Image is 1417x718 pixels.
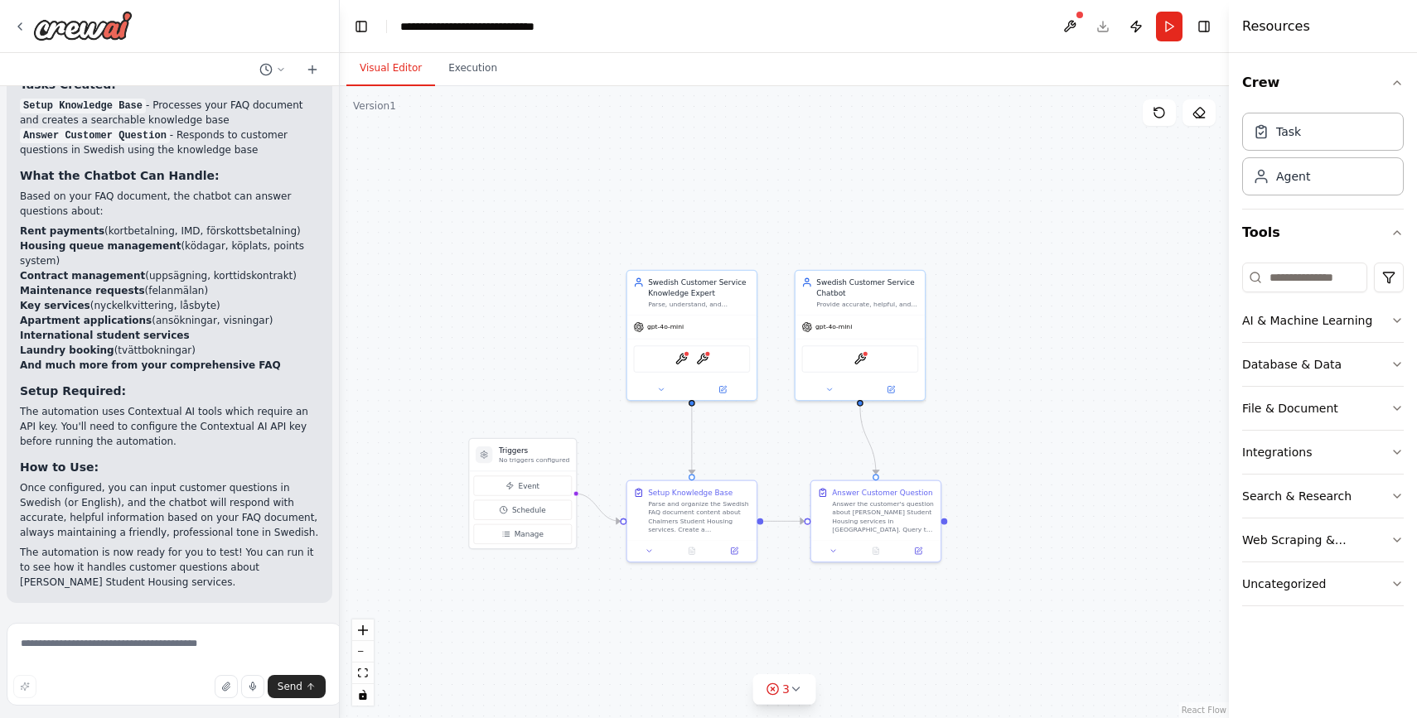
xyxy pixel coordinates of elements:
p: The automation is now ready for you to test! You can run it to see how it handles customer questi... [20,545,319,590]
li: (felanmälan) [20,283,319,298]
code: Answer Customer Question [20,128,170,143]
div: Setup Knowledge BaseParse and organize the Swedish FAQ document content about Chalmers Student Ho... [626,480,758,563]
strong: And much more from your comprehensive FAQ [20,359,281,371]
p: Once configured, you can input customer questions in Swedish (or English), and the chatbot will r... [20,480,319,540]
a: React Flow attribution [1182,706,1226,715]
li: (ansökningar, visningar) [20,313,319,328]
button: Database & Data [1242,343,1404,386]
div: Setup Knowledge Base [648,487,733,498]
span: Event [519,480,539,491]
button: Uncategorized [1242,562,1404,605]
h4: Resources [1242,17,1310,36]
strong: Laundry booking [20,345,114,356]
button: No output available [854,545,898,557]
button: Open in side panel [716,545,752,557]
div: File & Document [1242,400,1338,417]
strong: What the Chatbot Can Handle: [20,169,220,182]
div: Parse and organize the Swedish FAQ document content about Chalmers Student Housing services. Crea... [648,500,750,534]
button: Schedule [473,500,571,520]
nav: breadcrumb [400,18,587,35]
div: Agent [1276,168,1310,185]
div: React Flow controls [352,619,374,706]
img: ContextualAIParseTool [675,353,688,365]
img: ContextualAIQueryTool [854,353,866,365]
li: (nyckelkvittering, låsbyte) [20,298,319,313]
button: Start a new chat [299,60,326,80]
button: Improve this prompt [13,675,36,698]
div: Version 1 [353,99,396,113]
strong: How to Use: [20,460,99,474]
div: Integrations [1242,444,1312,460]
button: Tools [1242,210,1404,256]
div: Answer the customer's question about [PERSON_NAME] Student Housing services in [GEOGRAPHIC_DATA].... [832,500,934,534]
button: Switch to previous chat [253,60,293,80]
button: Open in side panel [693,383,752,396]
div: Swedish Customer Service ChatbotProvide accurate, helpful, and friendly customer service response... [795,270,926,402]
div: Answer Customer Question [832,487,932,498]
button: fit view [352,663,374,684]
button: Integrations [1242,431,1404,474]
li: (uppsägning, korttidskontrakt) [20,268,319,283]
div: Swedish Customer Service Knowledge Expert [648,277,750,298]
span: gpt-4o-mini [815,323,852,331]
div: TriggersNo triggers configuredEventScheduleManage [468,438,577,550]
p: The automation uses Contextual AI tools which require an API key. You'll need to configure the Co... [20,404,319,449]
button: Execution [435,51,510,86]
strong: Rent payments [20,225,104,237]
span: Manage [515,529,544,540]
div: Swedish Customer Service Knowledge ExpertParse, understand, and organize the Chalmers Student Hou... [626,270,758,402]
button: Visual Editor [346,51,435,86]
li: - Responds to customer questions in Swedish using the knowledge base [20,128,319,157]
button: File & Document [1242,387,1404,430]
img: ContextualAICreateAgentTool [696,353,708,365]
div: Provide accurate, helpful, and friendly customer service responses in Swedish to questions about ... [816,300,918,308]
li: (kortbetalning, IMD, förskottsbetalning) [20,224,319,239]
li: (ködagar, köplats, points system) [20,239,319,268]
button: Hide left sidebar [350,15,373,38]
strong: Apartment applications [20,315,152,326]
span: gpt-4o-mini [647,323,684,331]
button: Open in side panel [861,383,921,396]
button: Upload files [215,675,238,698]
div: Web Scraping & Browsing [1242,532,1390,548]
button: No output available [670,545,714,557]
div: AI & Machine Learning [1242,312,1372,329]
img: Logo [33,11,133,41]
button: Send [268,675,326,698]
button: Manage [473,524,571,544]
div: Answer Customer QuestionAnswer the customer's question about [PERSON_NAME] Student Housing servic... [810,480,942,563]
button: AI & Machine Learning [1242,299,1404,342]
div: Crew [1242,106,1404,209]
div: Swedish Customer Service Chatbot [816,277,918,298]
button: Search & Research [1242,475,1404,518]
span: Schedule [512,504,546,515]
div: Database & Data [1242,356,1342,373]
div: Search & Research [1242,488,1352,504]
button: 3 [752,674,816,705]
strong: Key services [20,300,90,311]
div: Task [1276,123,1301,140]
strong: International student services [20,330,190,341]
div: Uncategorized [1242,576,1326,592]
button: Hide right sidebar [1192,15,1216,38]
li: (tvättbokningar) [20,343,319,358]
p: Based on your FAQ document, the chatbot can answer questions about: [20,189,319,219]
button: zoom in [352,619,374,641]
button: Open in side panel [900,545,936,557]
strong: Contract management [20,270,145,282]
g: Edge from 2df0c504-b323-4f1c-ae54-ccbb7dc6d96e to 63073694-ebbf-401a-b2d8-2db8f00031c4 [855,407,882,475]
g: Edge from f38b48a4-8fbc-4d8d-bda2-c764c6433c8b to 84e363a0-b068-4a2c-954e-e02e36e84a1d [687,407,698,475]
strong: Setup Required: [20,384,126,398]
button: Click to speak your automation idea [241,675,264,698]
div: Parse, understand, and organize the Chalmers Student Housing FAQ content to enable accurate Swedi... [648,300,750,308]
button: Crew [1242,60,1404,106]
span: 3 [782,681,790,697]
h3: Triggers [499,446,569,456]
button: Web Scraping & Browsing [1242,518,1404,561]
div: Tools [1242,256,1404,619]
strong: Maintenance requests [20,285,145,296]
code: Setup Knowledge Base [20,99,146,113]
li: - Processes your FAQ document and creates a searchable knowledge base [20,98,319,128]
span: Send [278,680,302,693]
g: Edge from 84e363a0-b068-4a2c-954e-e02e36e84a1d to 63073694-ebbf-401a-b2d8-2db8f00031c4 [763,516,805,527]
